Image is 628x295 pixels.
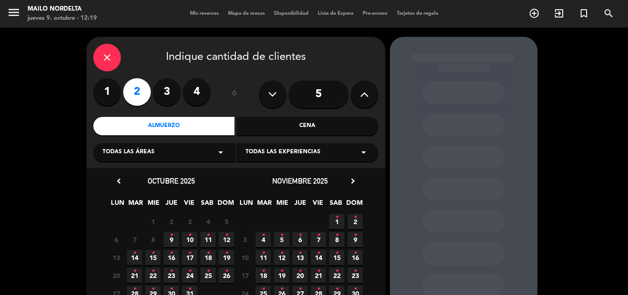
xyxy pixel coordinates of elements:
span: 13 [108,250,124,265]
label: 2 [123,78,151,106]
i: • [151,246,154,260]
span: LUN [110,197,125,213]
i: • [206,246,210,260]
span: 19 [219,250,234,265]
span: SAB [328,197,343,213]
span: 6 [108,232,124,247]
span: 8 [145,232,160,247]
i: chevron_left [114,176,124,186]
span: 12 [219,232,234,247]
span: Mis reservas [185,11,223,16]
i: search [603,8,614,19]
span: 14 [127,250,142,265]
span: 1 [145,214,160,229]
span: 19 [274,268,289,283]
span: 2 [348,214,363,229]
span: 21 [311,268,326,283]
span: octubre 2025 [148,176,195,185]
span: 17 [182,250,197,265]
i: • [317,246,320,260]
i: • [280,246,283,260]
label: 4 [183,78,211,106]
span: MIE [274,197,290,213]
span: Tarjetas de regalo [392,11,443,16]
span: 9 [348,232,363,247]
i: • [354,246,357,260]
span: 3 [237,232,252,247]
i: • [280,228,283,243]
span: 26 [219,268,234,283]
span: VIE [310,197,325,213]
span: 11 [200,232,216,247]
span: 6 [292,232,308,247]
i: • [133,246,136,260]
span: 16 [164,250,179,265]
i: • [188,264,191,278]
span: SAB [200,197,215,213]
span: 16 [348,250,363,265]
span: 10 [182,232,197,247]
label: 3 [153,78,181,106]
span: 23 [164,268,179,283]
span: 1 [329,214,344,229]
i: close [102,52,113,63]
div: ó [220,78,250,110]
span: 2 [164,214,179,229]
span: MAR [128,197,143,213]
span: 23 [348,268,363,283]
span: 9 [164,232,179,247]
span: 5 [274,232,289,247]
i: • [206,264,210,278]
i: • [317,228,320,243]
i: • [298,246,302,260]
span: 12 [274,250,289,265]
i: menu [7,6,21,19]
i: • [225,228,228,243]
i: • [335,246,338,260]
span: 15 [145,250,160,265]
span: VIE [182,197,197,213]
span: 25 [200,268,216,283]
i: • [206,228,210,243]
span: Todas las áreas [103,148,154,157]
span: 4 [256,232,271,247]
i: • [298,228,302,243]
i: • [354,210,357,225]
i: • [262,228,265,243]
span: 24 [182,268,197,283]
span: 22 [329,268,344,283]
span: 13 [292,250,308,265]
span: 11 [256,250,271,265]
label: 1 [93,78,121,106]
span: 17 [237,268,252,283]
div: Indique cantidad de clientes [93,44,378,71]
span: JUE [292,197,308,213]
span: Todas las experiencias [245,148,320,157]
span: 15 [329,250,344,265]
span: 14 [311,250,326,265]
i: • [335,228,338,243]
i: • [354,264,357,278]
i: • [188,228,191,243]
i: • [280,264,283,278]
i: • [133,264,136,278]
i: • [335,210,338,225]
span: 18 [256,268,271,283]
i: • [317,264,320,278]
i: • [225,264,228,278]
i: • [262,246,265,260]
span: noviembre 2025 [272,176,328,185]
span: Lista de Espera [313,11,358,16]
button: menu [7,6,21,23]
i: arrow_drop_down [215,147,226,158]
i: add_circle_outline [529,8,540,19]
span: 7 [311,232,326,247]
div: Mailo Nordelta [28,5,97,14]
span: Disponibilidad [269,11,313,16]
i: • [188,246,191,260]
span: 10 [237,250,252,265]
span: 18 [200,250,216,265]
span: LUN [239,197,254,213]
div: Almuerzo [93,117,235,135]
span: 3 [182,214,197,229]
